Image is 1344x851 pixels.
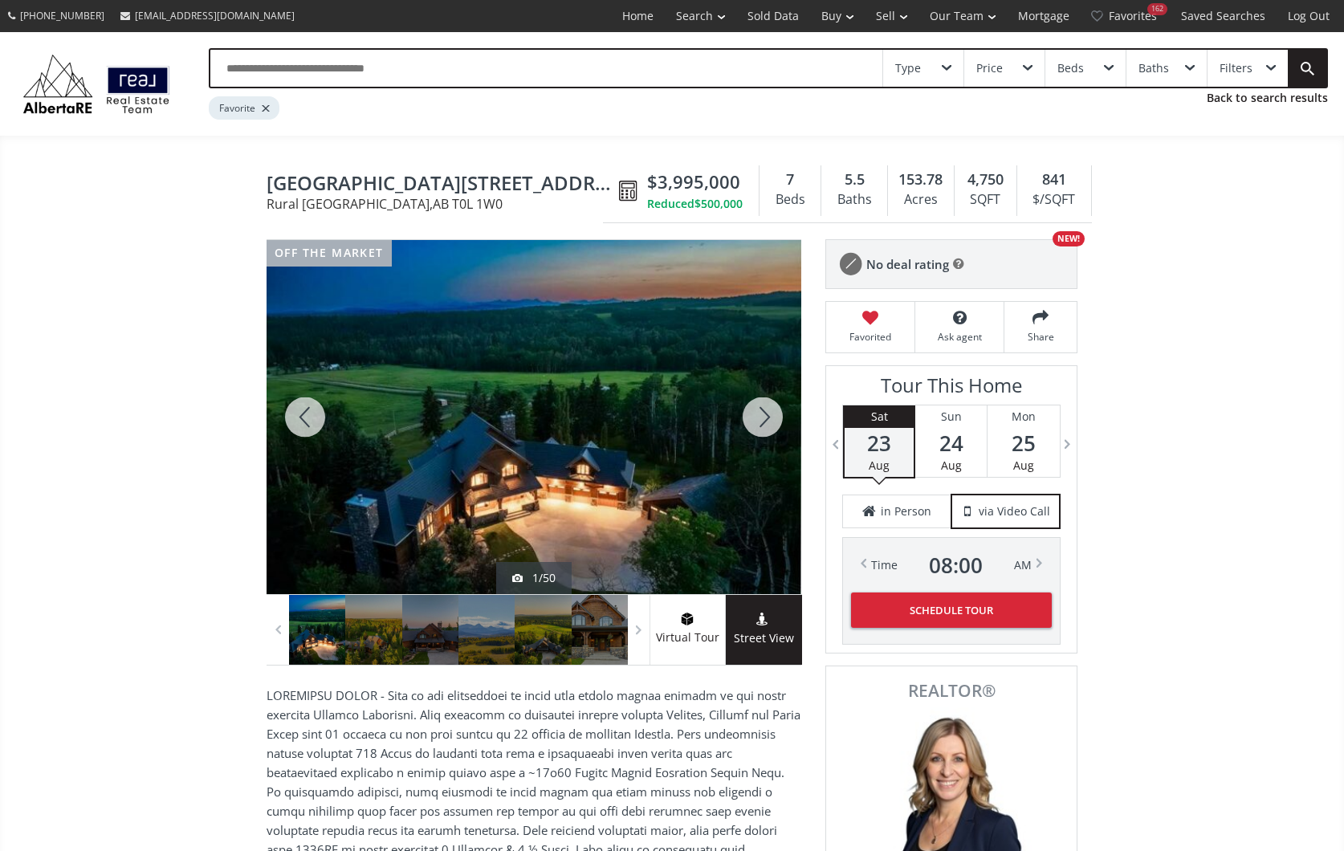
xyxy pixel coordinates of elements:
div: Reduced [647,196,743,212]
span: Favorited [834,330,906,344]
div: Favorite [209,96,279,120]
div: Beds [1057,63,1084,74]
div: 162 [1147,3,1167,15]
span: Aug [1013,458,1034,473]
span: via Video Call [979,503,1050,519]
h3: Tour This Home [842,374,1061,405]
span: 24 [915,432,987,454]
div: 7 [768,169,813,190]
div: Mon [988,405,1060,428]
img: Logo [16,51,177,117]
span: $3,995,000 [647,169,740,194]
div: Acres [896,188,945,212]
div: 5.5 [829,169,879,190]
div: 841 [1025,169,1083,190]
img: virtual tour icon [679,613,695,625]
button: Schedule Tour [851,592,1052,628]
span: [EMAIL_ADDRESS][DOMAIN_NAME] [135,9,295,22]
a: virtual tour iconVirtual Tour [650,595,726,665]
div: 153.78 [896,169,945,190]
a: [EMAIL_ADDRESS][DOMAIN_NAME] [112,1,303,31]
span: Aug [941,458,962,473]
div: Price [976,63,1003,74]
div: Filters [1220,63,1252,74]
span: Aug [869,458,890,473]
span: 4,750 [967,169,1004,190]
span: $500,000 [694,196,743,212]
span: Street View [726,629,802,648]
div: Baths [1138,63,1169,74]
div: $/SQFT [1025,188,1083,212]
span: in Person [881,503,931,519]
span: 23 [845,432,914,454]
span: REALTOR® [844,682,1059,699]
a: Back to search results [1207,90,1328,106]
span: Share [1012,330,1069,344]
span: [PHONE_NUMBER] [20,9,104,22]
div: SQFT [963,188,1008,212]
div: Sun [915,405,987,428]
div: off the market [267,240,392,267]
span: Ask agent [923,330,996,344]
div: 1/50 [512,570,556,586]
div: Sat [845,405,914,428]
span: 08 : 00 [929,554,983,576]
div: Time AM [871,554,1032,576]
div: Baths [829,188,879,212]
span: Virtual Tour [650,629,725,647]
span: Rural [GEOGRAPHIC_DATA] , AB T0L 1W0 [267,197,611,210]
span: 154029 264 Street West #10 [267,173,611,197]
div: 154029 264 Street West #10 Rural Foothills County, AB T0L 1W0 - Photo 1 of 50 [267,240,801,594]
span: No deal rating [866,256,949,273]
div: Type [895,63,921,74]
img: rating icon [834,248,866,280]
div: NEW! [1053,231,1085,246]
span: 25 [988,432,1060,454]
div: Beds [768,188,813,212]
